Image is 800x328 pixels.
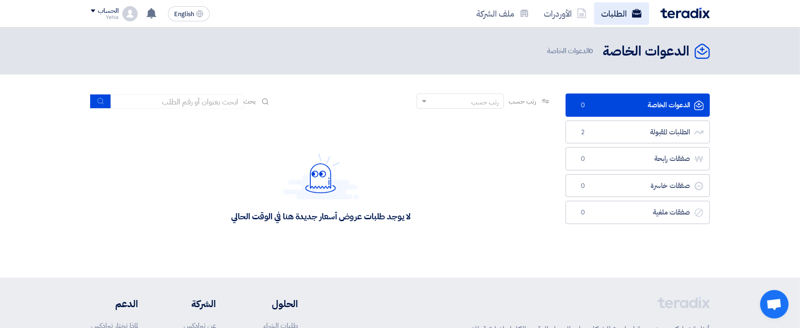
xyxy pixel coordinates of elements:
[547,46,595,56] span: الدعوات الخاصة
[566,121,710,144] a: الطلبات المقبولة2
[577,208,589,217] span: 0
[760,290,789,319] div: Open chat
[603,42,690,61] h2: الدعوات الخاصة
[594,2,649,25] a: الطلبات
[91,297,139,311] li: الدعم
[537,2,594,25] a: الأوردرات
[469,2,537,25] a: ملف الشركة
[577,181,589,191] span: 0
[566,201,710,224] a: صفقات ملغية0
[566,94,710,117] a: الدعوات الخاصة0
[168,6,210,21] button: English
[91,15,119,20] div: Yehia
[98,7,119,15] div: الحساب
[244,96,256,106] span: بحث
[111,94,244,109] input: ابحث بعنوان أو رقم الطلب
[566,174,710,197] a: صفقات خاسرة0
[283,153,359,199] img: Hello
[660,8,710,19] img: Teradix logo
[174,11,194,18] span: English
[566,147,710,170] a: صفقات رابحة0
[244,297,298,311] li: الحلول
[471,97,499,107] div: رتب حسب
[231,211,410,222] div: لا يوجد طلبات عروض أسعار جديدة هنا في الوقت الحالي
[577,128,589,137] span: 2
[577,154,589,164] span: 0
[167,297,216,311] li: الشركة
[577,101,589,110] span: 0
[589,46,594,56] span: 0
[122,6,138,21] img: profile_test.png
[509,96,536,106] span: رتب حسب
